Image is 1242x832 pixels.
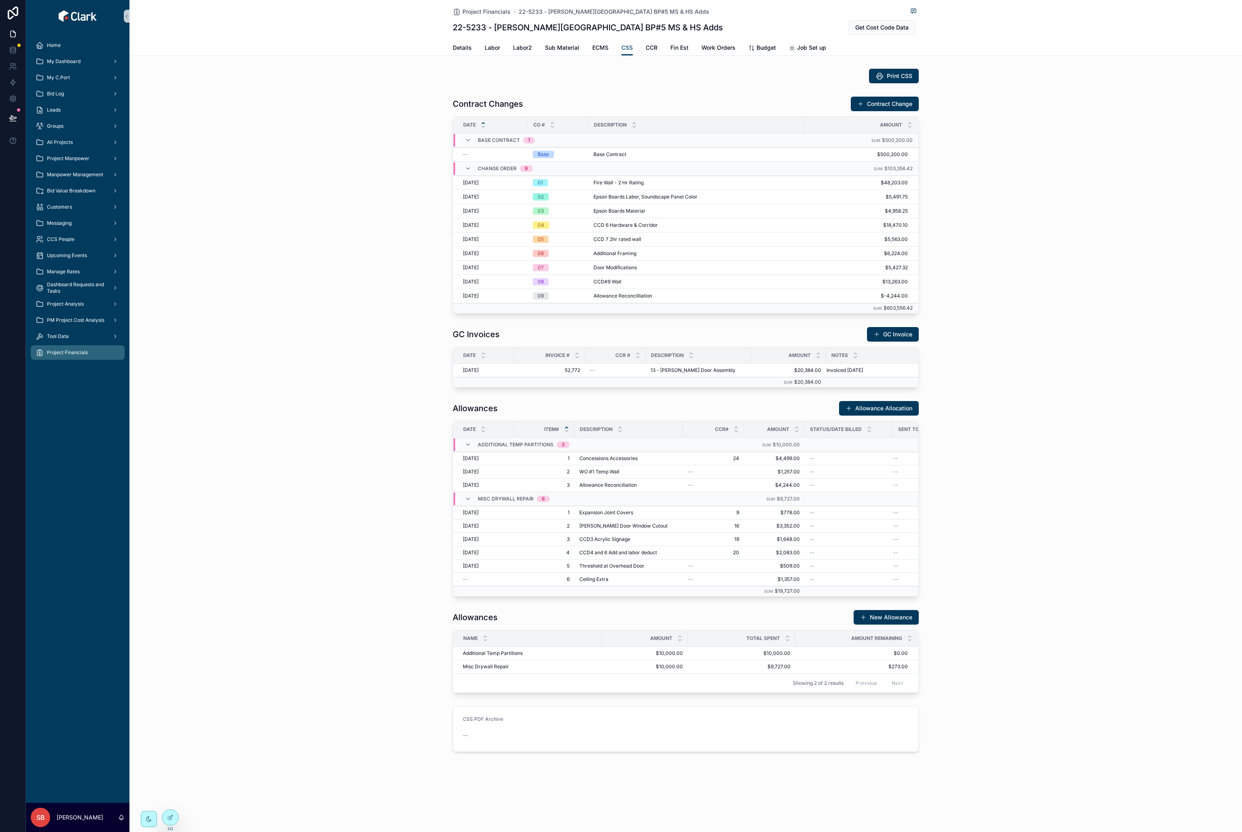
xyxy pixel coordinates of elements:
[749,455,800,462] a: $4,499.00
[47,188,95,194] span: Bid Value Breakdown
[621,40,633,56] a: CSS
[533,278,584,285] a: 08
[893,509,958,516] a: --
[579,536,678,543] a: CCD3 Acrylic Signage
[538,236,544,243] div: 05
[47,252,87,259] span: Upcoming Events
[545,44,579,52] span: Sub Material
[867,327,919,342] button: GC Invoice
[579,563,678,569] a: Threshold at Overhead Door
[47,155,89,162] span: Project Manpower
[688,536,739,543] span: 19
[26,32,129,370] div: scrollable content
[593,151,626,158] span: Base Contract
[463,222,479,228] span: [DATE]
[519,455,570,462] a: 1
[804,236,908,243] a: $5,563.00
[593,179,644,186] span: Fire Wall - 2 Hr Rating
[538,193,544,201] div: 02
[538,179,543,186] div: 01
[646,44,657,52] span: CCR
[47,268,80,275] span: Manage Rates
[592,44,608,52] span: ECMS
[621,44,633,52] span: CSS
[893,536,958,543] a: --
[463,208,479,214] span: [DATE]
[593,222,799,228] a: CCD 6 Hardware & Corridor
[463,523,509,529] a: [DATE]
[31,119,125,133] a: Groups
[579,509,678,516] a: Expansion Joint Covers
[757,367,821,374] a: $20,384.00
[519,482,570,488] a: 3
[855,23,909,32] span: Get Cost Code Data
[47,171,103,178] span: Manpower Management
[463,264,479,271] span: [DATE]
[593,293,652,299] span: Allowance Reconcilliation
[804,151,908,158] a: $500,200.00
[533,292,584,300] a: 09
[579,482,637,488] span: Allowance Reconciliation
[463,576,468,583] span: --
[688,469,739,475] a: --
[593,222,658,228] span: CCD 6 Hardware & Corridor
[519,523,570,529] a: 2
[688,563,739,569] a: --
[749,523,800,529] a: $3,352.00
[463,509,509,516] a: [DATE]
[485,44,500,52] span: Labor
[688,523,739,529] a: 16
[47,58,81,65] span: My Dashboard
[702,40,735,57] a: Work Orders
[463,563,509,569] a: [DATE]
[538,207,544,215] div: 03
[47,204,72,210] span: Customers
[827,367,913,374] a: Invoiced [DATE]
[463,293,479,299] span: [DATE]
[749,536,800,543] a: $1,648.00
[545,40,579,57] a: Sub Material
[893,482,958,488] a: --
[533,250,584,257] a: 06
[538,292,544,300] div: 09
[579,536,630,543] span: CCD3 Acrylic Signage
[463,576,509,583] a: --
[797,44,826,52] span: Job Set up
[478,496,534,502] span: Misc Drywall Repair
[688,482,693,488] span: --
[579,549,657,556] span: CCD4 and 6 Add and labor deduct
[893,509,898,516] span: --
[749,469,800,475] a: $1,257.00
[519,549,570,556] span: 4
[538,222,544,229] div: 04
[579,482,678,488] a: Allowance Reconciliation
[893,576,898,583] span: --
[538,151,549,158] div: Base
[519,469,570,475] span: 2
[593,236,799,243] a: CCD 7 2hr rated wall
[804,250,908,257] span: $6,224.00
[463,279,523,285] a: [DATE]
[646,40,657,57] a: CCR
[579,563,644,569] span: Threshold at Overhead Door
[593,194,697,200] span: Epson Boards Labor, Soundscape Panel Color
[810,563,888,569] a: --
[463,208,523,214] a: [DATE]
[887,72,912,80] span: Print CSS
[810,549,888,556] a: --
[893,455,958,462] a: --
[463,523,479,529] span: [DATE]
[810,469,888,475] a: --
[463,293,523,299] a: [DATE]
[810,576,814,583] span: --
[804,194,908,200] a: $5,491.75
[538,250,544,257] div: 06
[810,523,814,529] span: --
[463,455,479,462] span: [DATE]
[31,232,125,247] a: CCS People
[749,563,800,569] span: $509.00
[31,313,125,327] a: PM Project Cost Analysis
